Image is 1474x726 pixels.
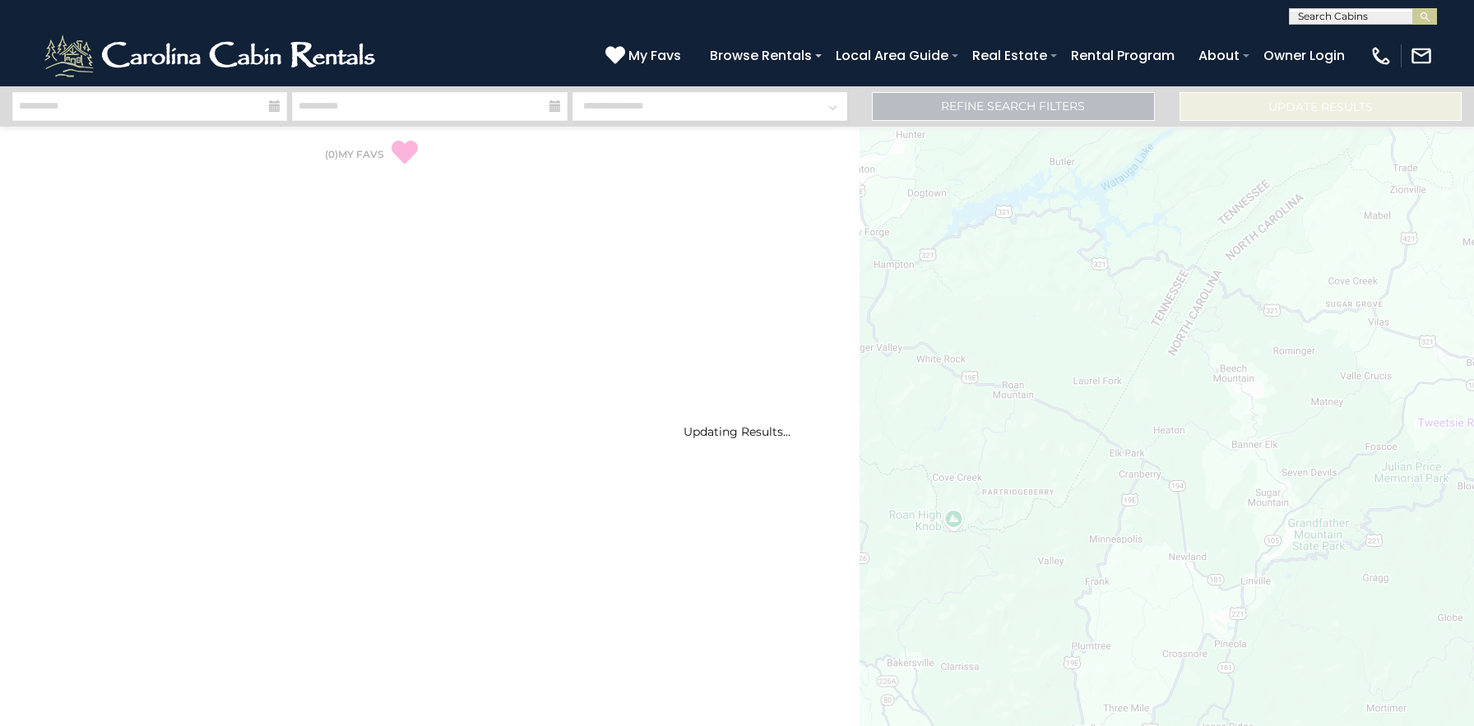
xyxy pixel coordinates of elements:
img: mail-regular-white.png [1410,44,1433,67]
span: My Favs [628,45,681,66]
a: Rental Program [1063,41,1183,70]
a: Real Estate [964,41,1055,70]
a: My Favs [605,45,685,67]
a: Local Area Guide [827,41,957,70]
a: Owner Login [1255,41,1353,70]
a: About [1190,41,1248,70]
img: White-1-2.png [41,31,382,81]
img: phone-regular-white.png [1370,44,1393,67]
a: Browse Rentals [702,41,820,70]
